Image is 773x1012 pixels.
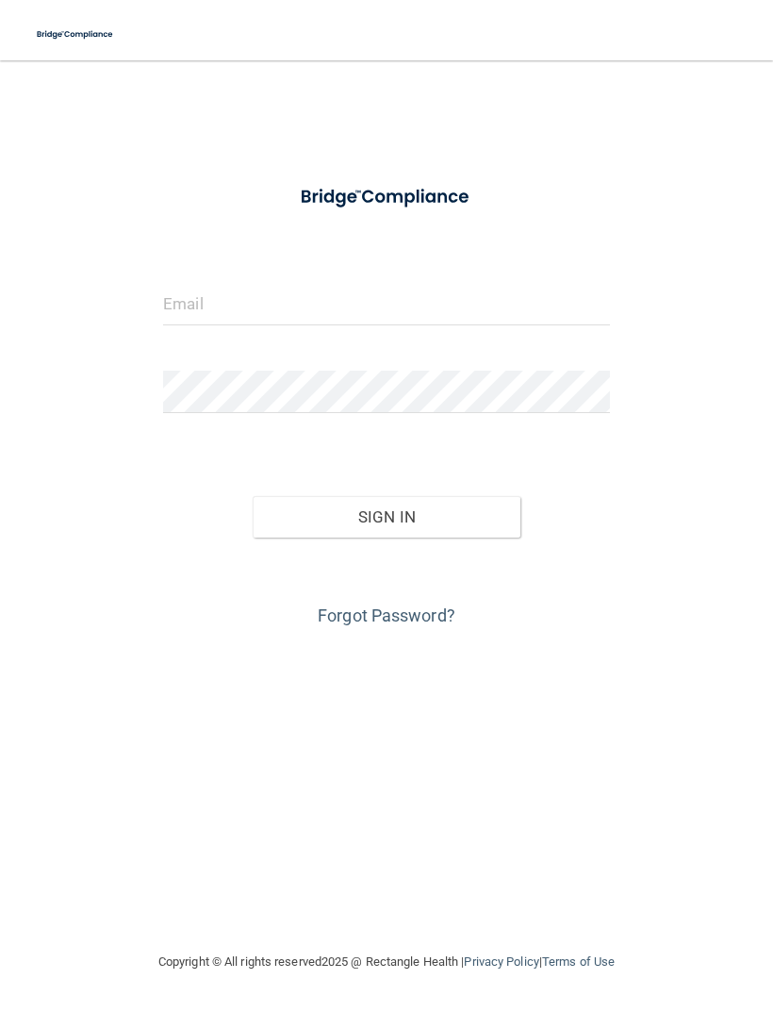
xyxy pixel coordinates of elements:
[464,954,538,969] a: Privacy Policy
[318,606,455,625] a: Forgot Password?
[253,496,520,538] button: Sign In
[28,15,123,54] img: bridge_compliance_login_screen.278c3ca4.svg
[42,932,731,992] div: Copyright © All rights reserved 2025 @ Rectangle Health | |
[163,283,610,325] input: Email
[542,954,615,969] a: Terms of Use
[282,174,491,221] img: bridge_compliance_login_screen.278c3ca4.svg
